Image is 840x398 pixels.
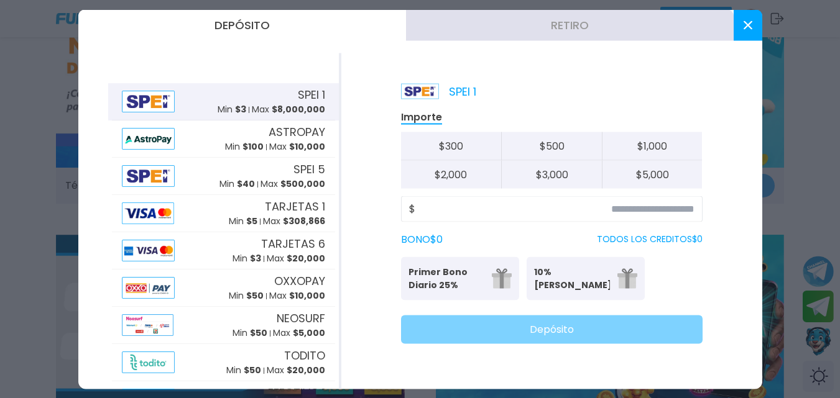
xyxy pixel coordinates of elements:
span: $ [409,201,415,216]
button: $5,000 [602,160,703,188]
p: SPEI 1 [401,83,476,99]
p: Max [252,103,325,116]
span: $ 8,000,000 [272,103,325,115]
img: gift [492,268,512,288]
p: 10% [PERSON_NAME] [534,265,610,291]
p: Importe [401,110,442,124]
span: NEOSURF [277,310,325,327]
img: Alipay [122,165,175,186]
label: BONO $ 0 [401,232,443,246]
span: $ 500,000 [280,178,325,190]
button: Retiro [406,9,734,40]
img: Alipay [122,127,175,149]
p: Max [267,364,325,377]
span: $ 308,866 [283,215,325,227]
button: AlipayTARJETAS 6Min $3Max $20,000 [108,232,339,269]
button: $300 [401,132,502,160]
p: Min [233,327,267,340]
button: AlipayNEOSURFMin $50Max $5,000 [108,306,339,343]
p: Min [229,215,257,228]
p: Min [225,140,264,153]
button: AlipaySPEI 5Min $40Max $500,000 [108,157,339,194]
span: $ 5 [246,215,257,227]
span: $ 50 [246,289,264,302]
button: AlipayTARJETAS 1Min $5Max $308,866 [108,194,339,232]
p: Max [263,215,325,228]
button: 10% [PERSON_NAME] [527,256,645,300]
p: Min [219,178,255,191]
p: TODOS LOS CREDITOS $ 0 [597,233,703,246]
span: SPEI 5 [293,161,325,178]
p: Max [273,327,325,340]
span: TODITO [284,347,325,364]
span: $ 10,000 [289,140,325,153]
img: Alipay [122,202,174,224]
button: $3,000 [501,160,602,188]
img: Platform Logo [401,83,439,99]
button: AlipaySPEI 1Min $3Max $8,000,000 [108,83,339,120]
button: Depósito [78,9,406,40]
button: AlipayASTROPAYMin $100Max $10,000 [108,120,339,157]
span: TARJETAS 6 [261,235,325,252]
img: Alipay [122,314,173,335]
span: OXXOPAY [274,273,325,289]
span: $ 3 [235,103,246,115]
span: SPEI 1 [298,86,325,103]
span: $ 3 [250,252,261,265]
span: $ 50 [250,327,267,339]
button: Depósito [401,315,703,343]
button: $1,000 [602,132,703,160]
img: Alipay [122,351,175,373]
span: $ 20,000 [287,252,325,265]
p: Primer Bono Diario 25% [408,265,484,291]
img: gift [617,268,637,288]
p: Min [218,103,246,116]
p: Min [226,364,261,377]
button: $500 [501,132,602,160]
span: ASTROPAY [269,124,325,140]
span: $ 50 [244,364,261,376]
span: $ 40 [237,178,255,190]
p: Max [267,252,325,265]
p: Max [261,178,325,191]
img: Alipay [122,239,175,261]
button: $2,000 [401,160,502,188]
button: Primer Bono Diario 25% [401,256,519,300]
img: Alipay [122,276,175,298]
span: $ 5,000 [293,327,325,339]
img: Alipay [122,90,175,112]
p: Max [269,140,325,153]
p: Max [269,289,325,302]
span: $ 20,000 [287,364,325,376]
button: AlipayTODITOMin $50Max $20,000 [108,343,339,381]
button: AlipayOXXOPAYMin $50Max $10,000 [108,269,339,306]
span: $ 100 [242,140,264,153]
span: TARJETAS 1 [265,198,325,215]
p: Min [233,252,261,265]
p: Min [229,289,264,302]
span: $ 10,000 [289,289,325,302]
